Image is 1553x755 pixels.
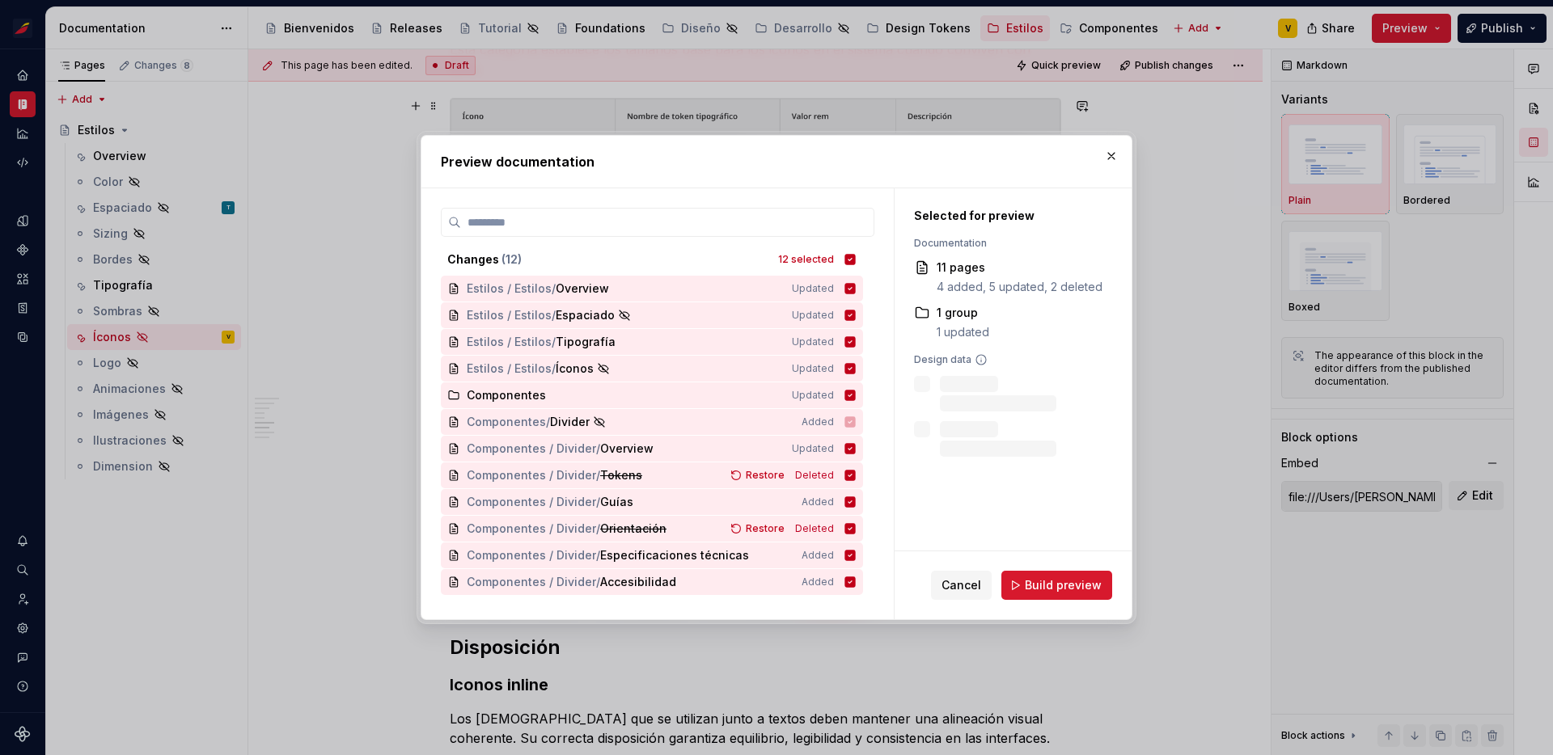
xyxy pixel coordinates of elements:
[792,282,834,295] span: Updated
[942,577,981,593] span: Cancel
[467,574,596,590] span: Componentes / Divider
[795,469,834,482] span: Deleted
[792,389,834,402] span: Updated
[792,335,834,348] span: Updated
[802,576,834,588] span: Added
[937,305,989,321] div: 1 group
[600,574,676,590] span: Accesibilidad
[726,467,792,483] button: Restore
[802,549,834,562] span: Added
[552,280,556,297] span: /
[802,496,834,508] span: Added
[792,442,834,455] span: Updated
[914,353,1104,366] div: Design data
[556,361,594,377] span: Íconos
[596,521,600,537] span: /
[931,571,992,600] button: Cancel
[556,280,609,297] span: Overview
[778,253,834,266] div: 12 selected
[556,334,616,350] span: Tipografía
[596,494,600,510] span: /
[467,467,596,483] span: Componentes / Divider
[467,334,552,350] span: Estilos / Estilos
[937,259,1102,276] div: 11 pages
[600,494,633,510] span: Guías
[467,494,596,510] span: Componentes / Divider
[467,307,552,323] span: Estilos / Estilos
[467,521,596,537] span: Componentes / Divider
[596,467,600,483] span: /
[937,279,1102,295] div: 4 added, 5 updated, 2 deleted
[795,522,834,535] span: Deleted
[556,307,615,323] span: Espaciado
[467,547,596,563] span: Componentes / Divider
[600,521,666,537] span: Orientación
[937,324,989,340] div: 1 updated
[467,280,552,297] span: Estilos / Estilos
[746,469,785,482] span: Restore
[914,208,1104,224] div: Selected for preview
[600,441,654,457] span: Overview
[596,574,600,590] span: /
[600,547,749,563] span: Especificaciones técnicas
[1025,577,1102,593] span: Build preview
[552,361,556,377] span: /
[600,467,642,483] span: Tokens
[441,152,1112,171] h2: Preview documentation
[596,547,600,563] span: /
[552,334,556,350] span: /
[914,237,1104,250] div: Documentation
[792,309,834,322] span: Updated
[1001,571,1112,600] button: Build preview
[447,251,768,268] div: Changes
[467,441,596,457] span: Componentes / Divider
[501,252,522,266] span: ( 12 )
[467,361,552,377] span: Estilos / Estilos
[746,522,785,535] span: Restore
[596,441,600,457] span: /
[726,521,792,537] button: Restore
[552,307,556,323] span: /
[792,362,834,375] span: Updated
[467,387,546,403] span: Componentes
